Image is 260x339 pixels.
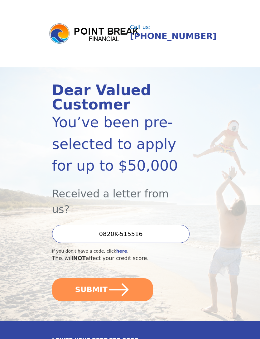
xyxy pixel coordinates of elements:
div: Received a letter from us? [52,177,185,217]
div: Dear Valued Customer [52,83,185,112]
span: NOT [73,255,86,261]
div: If you don't have a code, click . [52,248,185,254]
a: here [116,249,127,254]
img: logo.png [48,22,142,45]
div: You’ve been pre-selected to apply for up to $50,000 [52,112,185,177]
div: Call us: [130,25,217,30]
button: SUBMIT [52,278,153,301]
a: [PHONE_NUMBER] [130,31,217,41]
div: This will affect your credit score. [52,254,185,262]
input: Enter your Offer Code: [52,225,190,243]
